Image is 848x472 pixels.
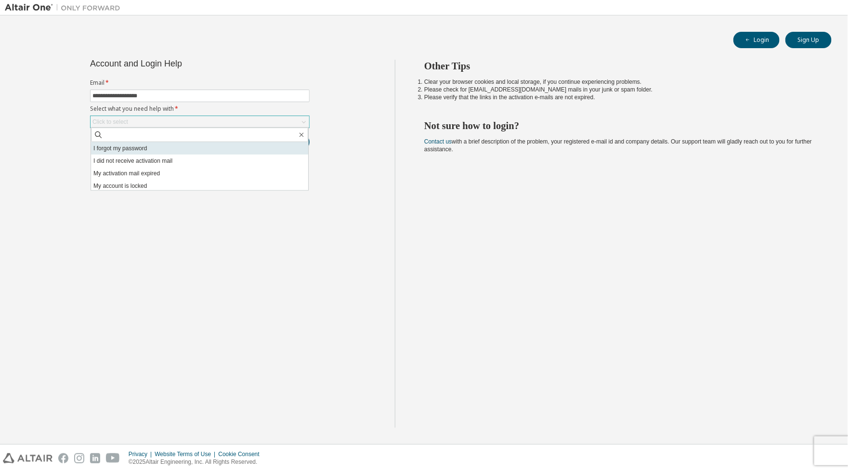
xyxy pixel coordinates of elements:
[106,453,120,463] img: youtube.svg
[5,3,125,13] img: Altair One
[424,138,812,153] span: with a brief description of the problem, your registered e-mail id and company details. Our suppo...
[424,78,814,86] li: Clear your browser cookies and local storage, if you continue experiencing problems.
[424,93,814,101] li: Please verify that the links in the activation e-mails are not expired.
[74,453,84,463] img: instagram.svg
[3,453,52,463] img: altair_logo.svg
[218,450,265,458] div: Cookie Consent
[733,32,780,48] button: Login
[424,138,452,145] a: Contact us
[58,453,68,463] img: facebook.svg
[90,79,310,87] label: Email
[90,105,310,113] label: Select what you need help with
[424,86,814,93] li: Please check for [EMAIL_ADDRESS][DOMAIN_NAME] mails in your junk or spam folder.
[424,119,814,132] h2: Not sure how to login?
[92,118,128,126] div: Click to select
[90,60,266,67] div: Account and Login Help
[424,60,814,72] h2: Other Tips
[91,116,309,128] div: Click to select
[91,142,308,155] li: I forgot my password
[129,450,155,458] div: Privacy
[129,458,265,466] p: © 2025 Altair Engineering, Inc. All Rights Reserved.
[785,32,832,48] button: Sign Up
[90,453,100,463] img: linkedin.svg
[155,450,218,458] div: Website Terms of Use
